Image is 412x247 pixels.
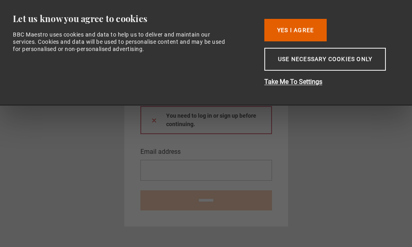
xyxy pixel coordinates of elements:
[140,106,272,134] div: You need to log in or sign up before continuing.
[13,13,252,24] div: Let us know you agree to cookies
[13,31,228,53] div: BBC Maestro uses cookies and data to help us to deliver and maintain our services. Cookies and da...
[140,147,181,157] label: Email address
[264,77,393,87] button: Take Me To Settings
[264,48,386,71] button: Use necessary cookies only
[264,19,327,41] button: Yes I Agree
